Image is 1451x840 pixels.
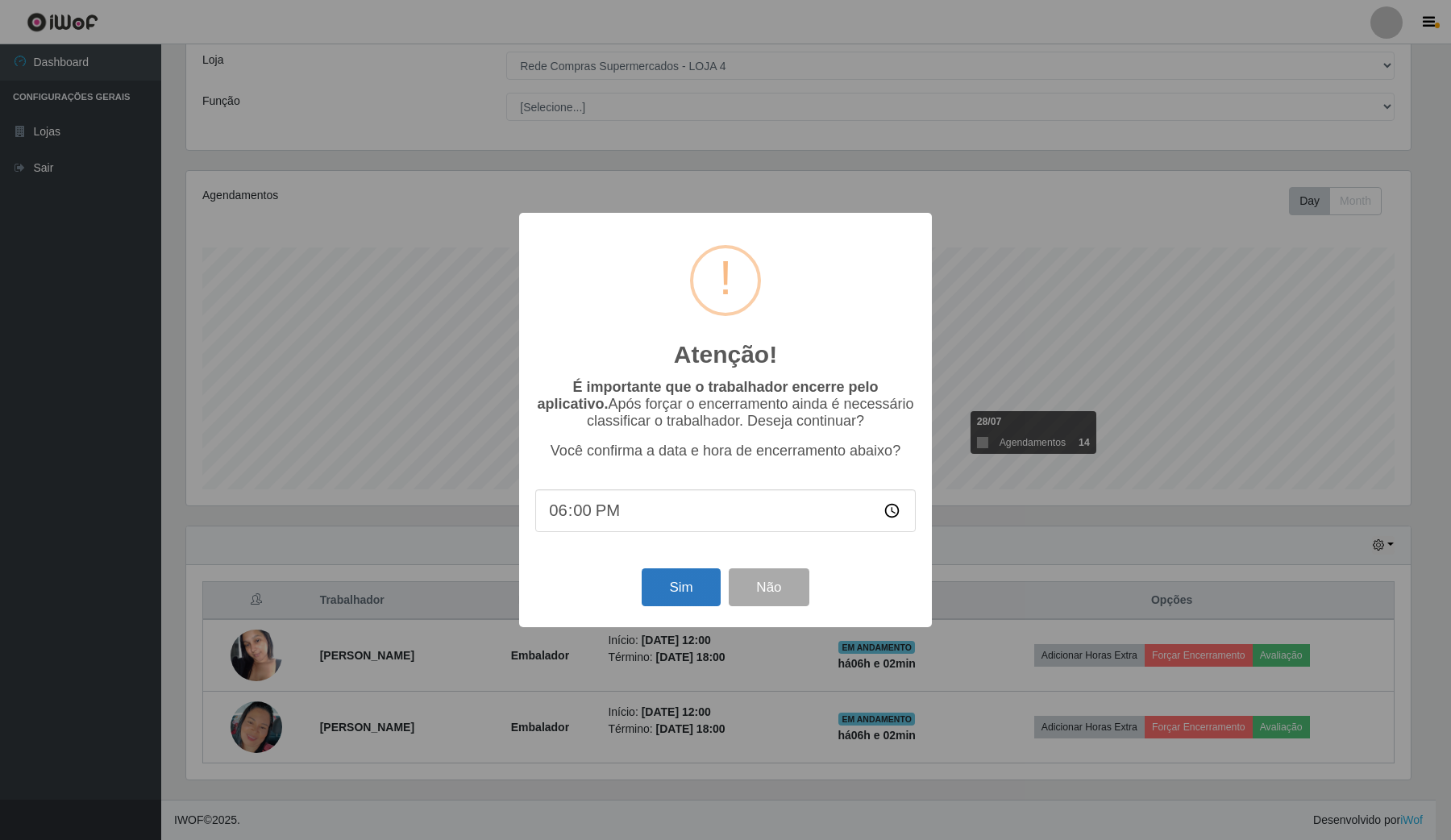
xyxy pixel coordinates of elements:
button: Sim [642,568,720,606]
b: É importante que o trabalhador encerre pelo aplicativo. [537,379,878,412]
p: Após forçar o encerramento ainda é necessário classificar o trabalhador. Deseja continuar? [535,379,916,430]
h2: Atenção! [674,340,777,369]
button: Não [729,568,809,606]
p: Você confirma a data e hora de encerramento abaixo? [535,443,916,460]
